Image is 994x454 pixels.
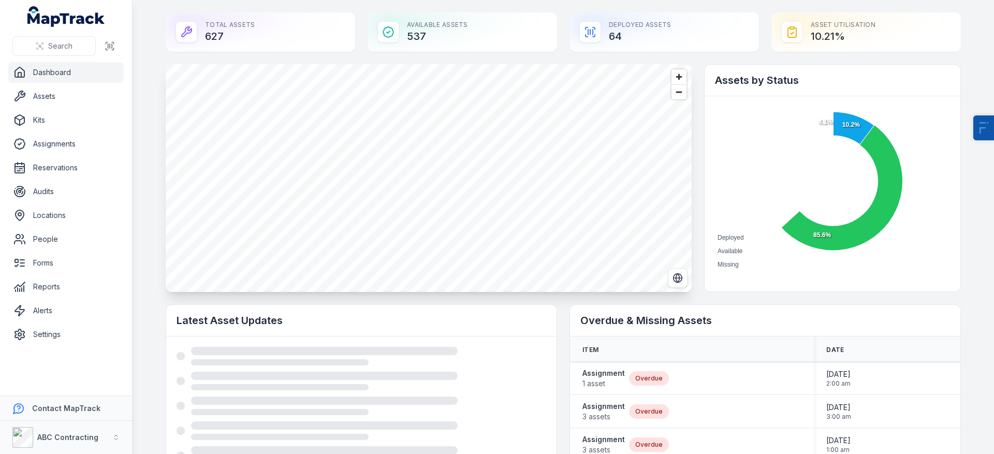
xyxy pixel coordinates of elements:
a: Assignment1 asset [582,368,625,389]
strong: Assignment [582,368,625,378]
span: [DATE] [826,369,851,379]
span: 1 asset [582,378,625,389]
h2: Overdue & Missing Assets [580,313,950,328]
button: Switch to Satellite View [668,268,688,288]
button: Zoom out [671,84,686,99]
span: Available [718,247,742,255]
canvas: Map [166,64,692,292]
span: 1:00 am [826,446,851,454]
a: Reports [8,276,124,297]
strong: ABC Contracting [37,433,98,442]
strong: Assignment [582,434,625,445]
span: 2:00 am [826,379,851,388]
span: [DATE] [826,402,851,413]
h2: Latest Asset Updates [177,313,546,328]
a: Settings [8,324,124,345]
span: Date [826,346,844,354]
span: Missing [718,261,739,268]
a: MapTrack [27,6,105,27]
a: Forms [8,253,124,273]
strong: Contact MapTrack [32,404,100,413]
span: [DATE] [826,435,851,446]
span: 3:00 am [826,413,851,421]
strong: Assignment [582,401,625,412]
div: Overdue [629,437,669,452]
a: Assets [8,86,124,107]
a: Assignment3 assets [582,401,625,422]
a: Alerts [8,300,124,321]
span: Deployed [718,234,744,241]
a: Locations [8,205,124,226]
button: Zoom in [671,69,686,84]
a: Reservations [8,157,124,178]
time: 30/11/2024, 3:00:00 am [826,402,851,421]
div: Overdue [629,371,669,386]
a: Dashboard [8,62,124,83]
span: 3 assets [582,412,625,422]
h2: Assets by Status [715,73,950,87]
a: Assignments [8,134,124,154]
a: Kits [8,110,124,130]
div: Overdue [629,404,669,419]
span: Search [48,41,72,51]
span: Item [582,346,598,354]
a: People [8,229,124,250]
a: Audits [8,181,124,202]
time: 31/08/2024, 2:00:00 am [826,369,851,388]
time: 31/01/2025, 1:00:00 am [826,435,851,454]
button: Search [12,36,96,56]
